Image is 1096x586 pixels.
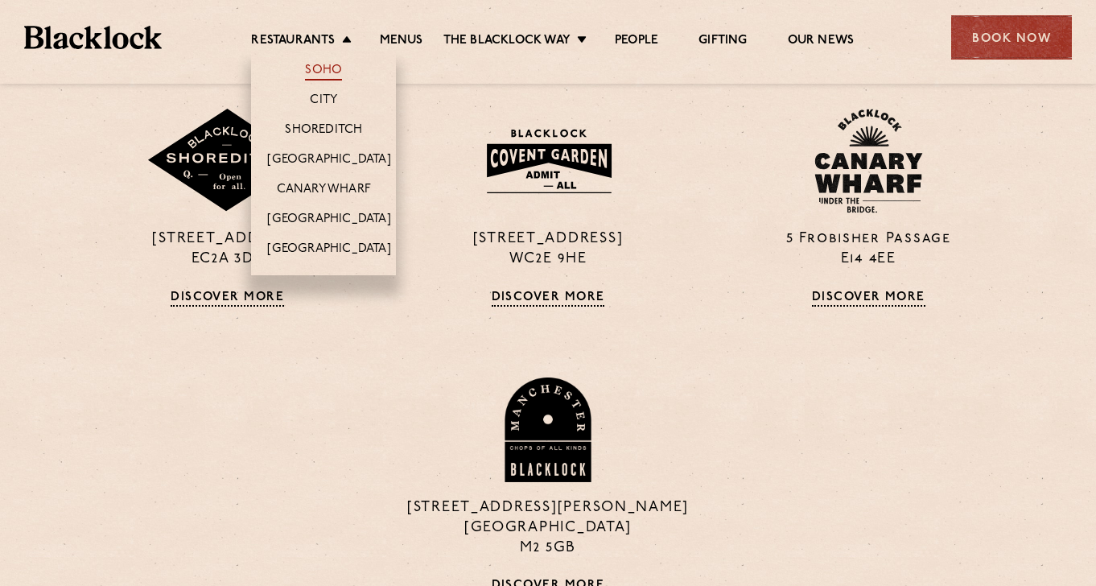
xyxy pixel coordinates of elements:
[251,33,335,51] a: Restaurants
[698,33,747,51] a: Gifting
[951,15,1072,60] div: Book Now
[443,33,571,51] a: The Blacklock Way
[267,241,390,259] a: [GEOGRAPHIC_DATA]
[400,498,696,559] p: [STREET_ADDRESS][PERSON_NAME] [GEOGRAPHIC_DATA] M2 5GB
[285,122,362,140] a: Shoreditch
[380,33,423,51] a: Menus
[80,229,376,270] p: [STREET_ADDRESS] EC2A 3DZ
[305,63,342,80] a: Soho
[310,93,337,110] a: City
[814,109,922,213] img: BL_CW_Logo_Website.svg
[171,291,284,307] a: Discover More
[24,26,162,49] img: BL_Textured_Logo-footer-cropped.svg
[146,109,307,213] img: Shoreditch-stamp-v2-default.svg
[788,33,855,51] a: Our News
[471,119,626,203] img: BLA_1470_CoventGarden_Website_Solid.svg
[812,291,925,307] a: Discover More
[277,182,371,200] a: Canary Wharf
[492,291,605,307] a: Discover More
[720,229,1016,270] p: 5 Frobisher Passage E14 4EE
[267,212,390,229] a: [GEOGRAPHIC_DATA]
[400,229,696,270] p: [STREET_ADDRESS] WC2E 9HE
[502,378,593,482] img: BL_Manchester_Logo-bleed.png
[615,33,658,51] a: People
[267,152,390,170] a: [GEOGRAPHIC_DATA]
